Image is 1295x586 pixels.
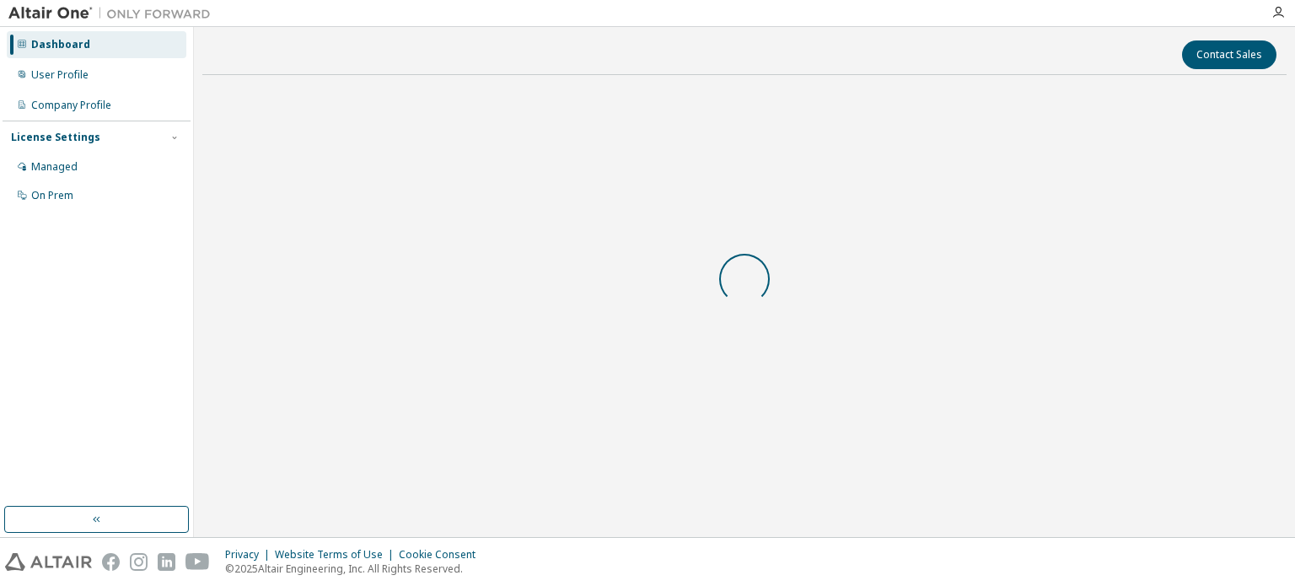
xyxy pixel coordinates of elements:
[31,189,73,202] div: On Prem
[225,548,275,562] div: Privacy
[8,5,219,22] img: Altair One
[130,553,148,571] img: instagram.svg
[275,548,399,562] div: Website Terms of Use
[11,131,100,144] div: License Settings
[225,562,486,576] p: © 2025 Altair Engineering, Inc. All Rights Reserved.
[399,548,486,562] div: Cookie Consent
[5,553,92,571] img: altair_logo.svg
[31,99,111,112] div: Company Profile
[1182,40,1276,69] button: Contact Sales
[102,553,120,571] img: facebook.svg
[31,38,90,51] div: Dashboard
[185,553,210,571] img: youtube.svg
[31,160,78,174] div: Managed
[158,553,175,571] img: linkedin.svg
[31,68,89,82] div: User Profile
